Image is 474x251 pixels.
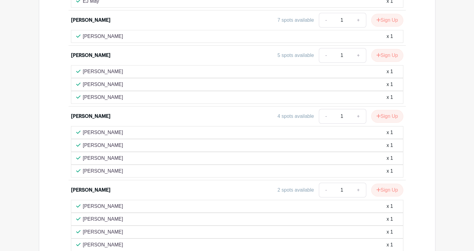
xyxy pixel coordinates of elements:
div: 7 spots available [278,17,314,24]
button: Sign Up [371,14,403,27]
p: [PERSON_NAME] [83,33,123,40]
div: x 1 [386,203,393,210]
p: [PERSON_NAME] [83,167,123,175]
div: x 1 [386,68,393,75]
div: x 1 [386,142,393,149]
div: x 1 [386,129,393,136]
p: [PERSON_NAME] [83,228,123,236]
p: [PERSON_NAME] [83,142,123,149]
div: 4 spots available [278,113,314,120]
a: - [319,48,333,63]
button: Sign Up [371,184,403,197]
a: - [319,13,333,28]
p: [PERSON_NAME] [83,203,123,210]
p: [PERSON_NAME] [83,68,123,75]
a: - [319,109,333,124]
p: [PERSON_NAME] [83,215,123,223]
div: x 1 [386,228,393,236]
p: [PERSON_NAME] [83,155,123,162]
div: x 1 [386,94,393,101]
div: [PERSON_NAME] [71,52,110,59]
a: - [319,183,333,197]
button: Sign Up [371,49,403,62]
p: [PERSON_NAME] [83,129,123,136]
div: 2 spots available [278,186,314,194]
a: + [351,48,366,63]
div: x 1 [386,33,393,40]
div: x 1 [386,155,393,162]
a: + [351,183,366,197]
div: x 1 [386,241,393,249]
div: x 1 [386,167,393,175]
div: [PERSON_NAME] [71,17,110,24]
div: x 1 [386,215,393,223]
div: x 1 [386,81,393,88]
div: [PERSON_NAME] [71,186,110,194]
a: + [351,13,366,28]
p: [PERSON_NAME] [83,94,123,101]
div: 5 spots available [278,52,314,59]
a: + [351,109,366,124]
p: [PERSON_NAME] [83,81,123,88]
div: [PERSON_NAME] [71,113,110,120]
button: Sign Up [371,110,403,123]
p: [PERSON_NAME] [83,241,123,249]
